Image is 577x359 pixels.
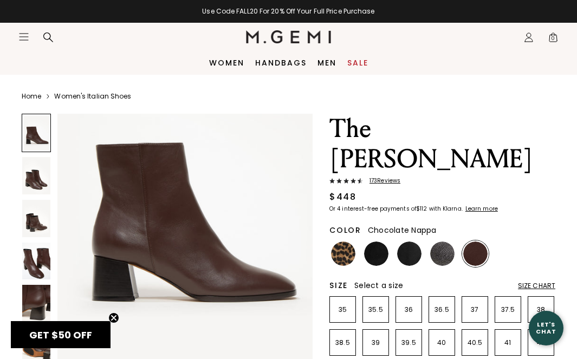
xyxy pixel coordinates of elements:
[464,206,498,212] a: Learn more
[330,305,355,314] p: 35
[429,305,455,314] p: 36.5
[331,241,355,266] img: Leopard
[54,92,131,101] a: Women's Italian Shoes
[548,34,559,45] span: 0
[108,312,119,323] button: Close teaser
[22,92,41,101] a: Home
[495,338,521,347] p: 41
[329,226,361,234] h2: Color
[462,338,488,347] p: 40.5
[528,338,554,347] p: 42
[22,285,50,322] img: The Cristina
[429,205,464,213] klarna-placement-style-body: with Klarna
[329,178,555,186] a: 173Reviews
[363,338,388,347] p: 39
[396,338,422,347] p: 39.5
[518,282,555,290] div: Size Chart
[463,241,488,266] img: Chocolate Nappa
[363,178,400,184] span: 173 Review s
[330,338,355,347] p: 38.5
[397,241,422,266] img: Black Nappa
[462,305,488,314] p: 37
[22,200,50,237] img: The Cristina
[396,305,422,314] p: 36
[495,305,521,314] p: 37.5
[429,338,455,347] p: 40
[329,114,555,174] h1: The [PERSON_NAME]
[347,58,368,67] a: Sale
[465,205,498,213] klarna-placement-style-cta: Learn more
[528,305,554,314] p: 38
[18,31,29,42] button: Open site menu
[317,58,336,67] a: Men
[416,205,427,213] klarna-placement-style-amount: $112
[209,58,244,67] a: Women
[329,281,348,290] h2: Size
[11,321,111,348] div: GET $50 OFFClose teaser
[329,205,416,213] klarna-placement-style-body: Or 4 interest-free payments of
[363,305,388,314] p: 35.5
[29,328,92,342] span: GET $50 OFF
[430,241,455,266] img: Dark Gunmetal Nappa
[368,225,437,236] span: Chocolate Nappa
[354,280,403,291] span: Select a size
[255,58,307,67] a: Handbags
[364,241,388,266] img: Black Suede
[22,243,50,280] img: The Cristina
[529,321,563,335] div: Let's Chat
[329,191,356,204] div: $448
[22,157,50,194] img: The Cristina
[246,30,331,43] img: M.Gemi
